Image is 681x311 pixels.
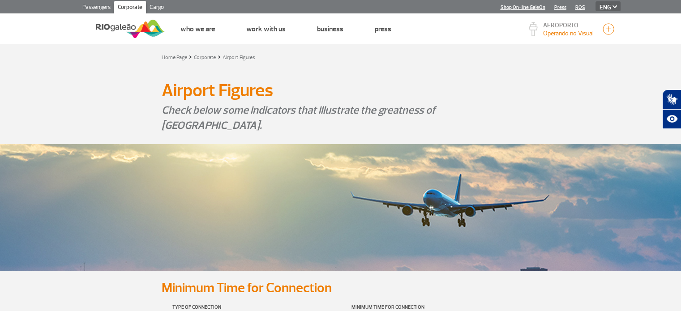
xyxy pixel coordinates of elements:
[317,25,343,34] a: Business
[662,89,681,109] button: Abrir tradutor de língua de sinais.
[501,4,545,10] a: Shop On-line GaleOn
[114,1,146,15] a: Corporate
[543,29,594,38] p: Visibilidade de 10000m
[246,25,286,34] a: Work with us
[180,25,215,34] a: Who we are
[194,54,216,61] a: Corporate
[554,4,566,10] a: Press
[162,54,187,61] a: Home Page
[79,1,114,15] a: Passengers
[375,25,391,34] a: Press
[575,4,585,10] a: RQS
[218,51,221,62] a: >
[223,54,255,61] a: Airport Figures
[189,51,192,62] a: >
[146,1,167,15] a: Cargo
[162,83,520,98] h1: Airport Figures
[543,22,594,29] p: AEROPORTO
[162,280,520,296] h2: Minimum Time for Connection
[162,102,520,133] p: Check below some indicators that illustrate the greatness of [GEOGRAPHIC_DATA].
[662,109,681,129] button: Abrir recursos assistivos.
[662,89,681,129] div: Plugin de acessibilidade da Hand Talk.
